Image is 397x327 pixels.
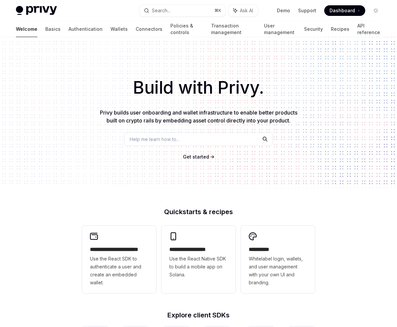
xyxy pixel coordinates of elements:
[82,312,315,318] h2: Explore client SDKs
[277,7,290,14] a: Demo
[169,255,228,279] span: Use the React Native SDK to build a mobile app on Solana.
[298,7,316,14] a: Support
[45,21,61,37] a: Basics
[240,7,253,14] span: Ask AI
[152,7,170,15] div: Search...
[136,21,162,37] a: Connectors
[161,226,236,293] a: **** **** **** ***Use the React Native SDK to build a mobile app on Solana.
[331,21,349,37] a: Recipes
[100,109,297,124] span: Privy builds user onboarding and wallet infrastructure to enable better products built on crypto ...
[330,7,355,14] span: Dashboard
[183,154,209,160] a: Get started
[304,21,323,37] a: Security
[110,21,128,37] a: Wallets
[324,5,365,16] a: Dashboard
[214,8,221,13] span: ⌘ K
[16,21,37,37] a: Welcome
[170,21,203,37] a: Policies & controls
[90,255,148,287] span: Use the React SDK to authenticate a user and create an embedded wallet.
[249,255,307,287] span: Whitelabel login, wallets, and user management with your own UI and branding.
[264,21,296,37] a: User management
[82,209,315,215] h2: Quickstarts & recipes
[229,5,258,17] button: Ask AI
[211,21,256,37] a: Transaction management
[16,6,57,15] img: light logo
[139,5,225,17] button: Search...⌘K
[11,75,386,101] h1: Build with Privy.
[68,21,103,37] a: Authentication
[130,136,180,143] span: Help me learn how to…
[371,5,381,16] button: Toggle dark mode
[357,21,381,37] a: API reference
[241,226,315,293] a: **** *****Whitelabel login, wallets, and user management with your own UI and branding.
